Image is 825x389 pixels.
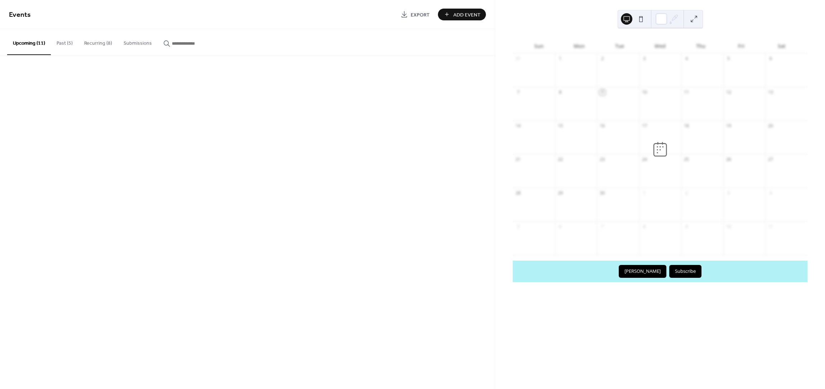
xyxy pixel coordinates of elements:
div: 9 [599,89,606,95]
div: 3 [726,190,732,196]
div: 7 [515,89,521,95]
div: 1 [558,56,564,62]
div: 11 [684,89,690,95]
div: 11 [768,224,774,230]
div: Thu [680,39,721,53]
div: 24 [642,157,648,163]
div: 16 [599,123,606,129]
button: Submissions [118,29,158,54]
div: 14 [515,123,521,129]
div: 9 [684,224,690,230]
div: Sat [761,39,802,53]
button: Subscribe [669,265,701,278]
div: 8 [558,89,564,95]
div: 4 [684,56,690,62]
div: 1 [642,190,648,196]
div: 29 [558,190,564,196]
div: 22 [558,157,564,163]
button: [PERSON_NAME] [619,265,666,278]
div: 25 [684,157,690,163]
div: 28 [515,190,521,196]
div: 21 [515,157,521,163]
div: 6 [768,56,774,62]
div: 18 [684,123,690,129]
button: Recurring (8) [78,29,118,54]
button: Past (5) [51,29,78,54]
span: Events [9,8,31,22]
div: 20 [768,123,774,129]
button: Add Event [438,9,486,20]
button: Upcoming (11) [7,29,51,55]
span: Add Event [453,11,481,19]
div: 10 [642,89,648,95]
div: 19 [726,123,732,129]
div: 26 [726,157,732,163]
div: 13 [768,89,774,95]
div: 2 [684,190,690,196]
div: 15 [558,123,564,129]
div: 31 [515,56,521,62]
div: 3 [642,56,648,62]
div: 2 [599,56,606,62]
div: Wed [640,39,680,53]
div: Tue [599,39,640,53]
div: 4 [768,190,774,196]
span: Export [411,11,430,19]
div: 30 [599,190,606,196]
div: 27 [768,157,774,163]
div: 5 [515,224,521,230]
div: Fri [721,39,761,53]
div: 6 [558,224,564,230]
div: Sun [518,39,559,53]
div: 5 [726,56,732,62]
div: 8 [642,224,648,230]
div: Mon [559,39,599,53]
div: 10 [726,224,732,230]
div: 7 [599,224,606,230]
div: 17 [642,123,648,129]
div: 12 [726,89,732,95]
div: 23 [599,157,606,163]
a: Export [395,9,435,20]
